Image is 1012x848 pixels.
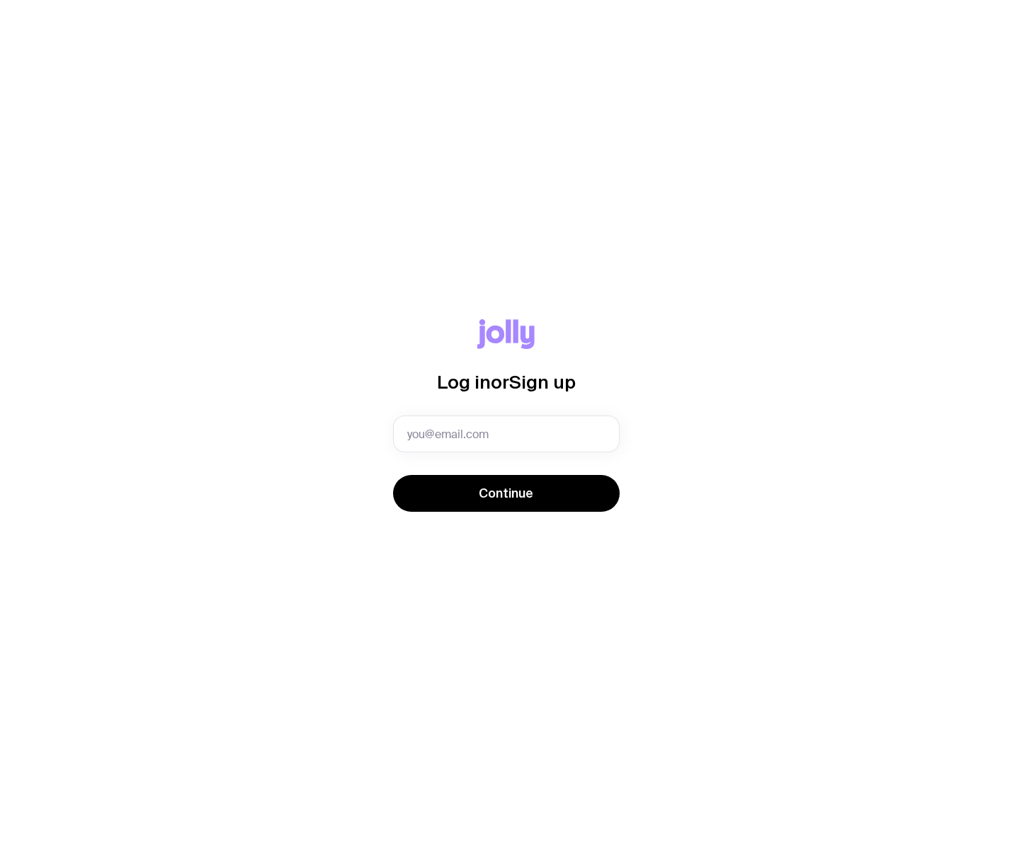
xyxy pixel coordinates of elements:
[509,372,576,392] span: Sign up
[491,372,509,392] span: or
[479,485,533,502] span: Continue
[437,372,491,392] span: Log in
[393,416,620,452] input: you@email.com
[393,475,620,512] button: Continue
